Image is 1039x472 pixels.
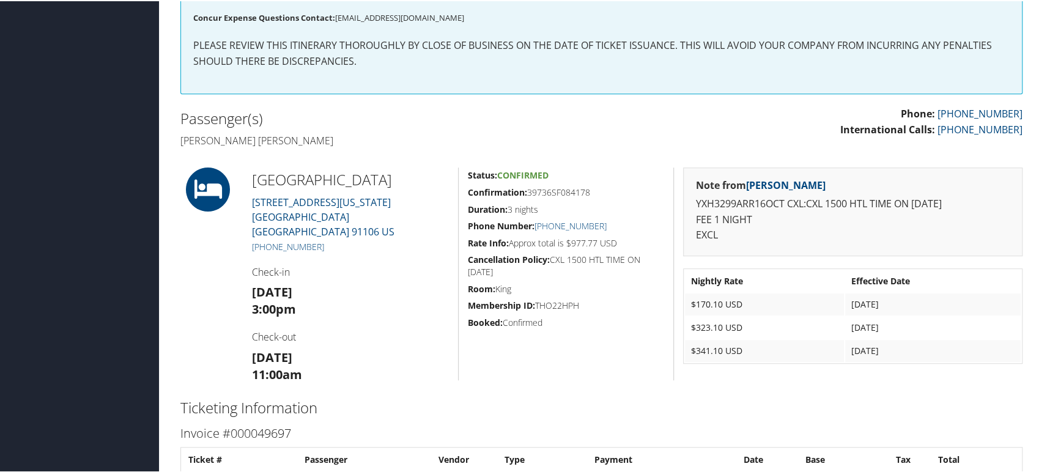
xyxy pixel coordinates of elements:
strong: [DATE] [252,282,292,299]
h4: Check-in [252,264,449,278]
th: Nightly Rate [685,269,844,291]
strong: Concur Expense Questions Contact: [193,11,335,22]
td: [DATE] [845,339,1021,361]
span: Confirmed [497,168,549,180]
h4: [PERSON_NAME] [PERSON_NAME] [180,133,593,146]
strong: International Calls: [840,122,935,135]
h5: CXL 1500 HTL TIME ON [DATE] [468,253,664,276]
p: PLEASE REVIEW THIS ITINERARY THOROUGHLY BY CLOSE OF BUSINESS ON THE DATE OF TICKET ISSUANCE. THIS... [193,37,1010,68]
strong: Rate Info: [468,236,509,248]
p: YXH3299ARR16OCT CXL:CXL 1500 HTL TIME ON [DATE] FEE 1 NIGHT EXCL [696,195,1010,242]
span: [EMAIL_ADDRESS][DOMAIN_NAME] [193,11,464,22]
strong: Duration: [468,202,508,214]
h5: 39736SF084178 [468,185,664,197]
strong: Note from [696,177,826,191]
th: Ticket # [182,448,297,470]
h2: Passenger(s) [180,107,593,128]
h3: Invoice #000049697 [180,424,1022,441]
h2: [GEOGRAPHIC_DATA] [252,168,449,189]
th: Payment [588,448,736,470]
a: [STREET_ADDRESS][US_STATE][GEOGRAPHIC_DATA] [GEOGRAPHIC_DATA] 91106 US [252,194,394,237]
strong: Membership ID: [468,298,535,310]
h5: 3 nights [468,202,664,215]
strong: 3:00pm [252,300,296,316]
td: [DATE] [845,315,1021,337]
a: [PHONE_NUMBER] [252,240,324,251]
th: Total [931,448,1021,470]
strong: 11:00am [252,365,302,382]
h5: Confirmed [468,315,664,328]
strong: Phone: [901,106,935,119]
th: Passenger [298,448,431,470]
th: Effective Date [845,269,1021,291]
a: [PERSON_NAME] [746,177,826,191]
th: Vendor [432,448,497,470]
h2: Ticketing Information [180,396,1022,417]
strong: Confirmation: [468,185,527,197]
td: $323.10 USD [685,315,844,337]
h5: King [468,282,664,294]
h5: Approx total is $977.77 USD [468,236,664,248]
th: Base [799,448,889,470]
strong: Phone Number: [468,219,534,230]
td: $341.10 USD [685,339,844,361]
h4: Check-out [252,329,449,342]
strong: Cancellation Policy: [468,253,550,264]
td: [DATE] [845,292,1021,314]
strong: [DATE] [252,348,292,364]
td: $170.10 USD [685,292,844,314]
strong: Room: [468,282,495,293]
strong: Status: [468,168,497,180]
th: Date [738,448,798,470]
h5: THO22HPH [468,298,664,311]
a: [PHONE_NUMBER] [937,122,1022,135]
th: Type [498,448,586,470]
strong: Booked: [468,315,503,327]
a: [PHONE_NUMBER] [937,106,1022,119]
a: [PHONE_NUMBER] [534,219,607,230]
th: Tax [890,448,931,470]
